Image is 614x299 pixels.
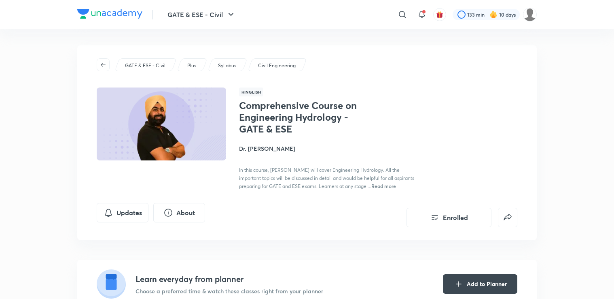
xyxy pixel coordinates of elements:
[125,62,165,69] p: GATE & ESE - Civil
[124,62,167,69] a: GATE & ESE - Civil
[523,8,537,21] img: Anjali kumari
[443,274,517,294] button: Add to Planner
[407,208,491,227] button: Enrolled
[95,87,227,161] img: Thumbnail
[371,183,396,189] span: Read more
[239,100,371,135] h1: Comprehensive Course on Engineering Hydrology - GATE & ESE
[187,62,196,69] p: Plus
[77,9,142,19] img: Company Logo
[153,203,205,222] button: About
[257,62,297,69] a: Civil Engineering
[239,144,420,153] h4: Dr. [PERSON_NAME]
[239,88,263,96] span: Hinglish
[436,11,443,18] img: avatar
[218,62,236,69] p: Syllabus
[239,167,414,189] span: In this course, [PERSON_NAME] will cover Engineering Hydrology. All the important topics will be ...
[77,9,142,21] a: Company Logo
[498,208,517,227] button: false
[217,62,238,69] a: Syllabus
[97,203,148,222] button: Updates
[433,8,446,21] button: avatar
[258,62,296,69] p: Civil Engineering
[163,6,241,23] button: GATE & ESE - Civil
[186,62,198,69] a: Plus
[136,287,323,295] p: Choose a preferred time & watch these classes right from your planner
[489,11,498,19] img: streak
[136,273,323,285] h4: Learn everyday from planner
